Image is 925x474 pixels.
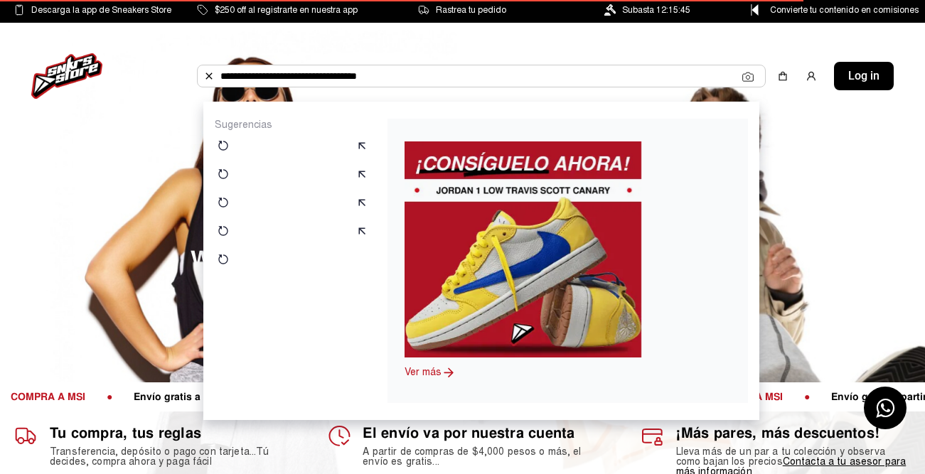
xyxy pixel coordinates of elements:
[436,2,506,18] span: Rastrea tu pedido
[31,53,102,99] img: logo
[218,168,229,180] img: restart.svg
[50,447,284,467] h2: Transferencia, depósito o pago con tarjeta...Tú decides, compra ahora y paga fácil
[218,225,229,237] img: restart.svg
[742,71,754,82] img: Cámara
[50,424,284,441] h1: Tu compra, tus reglas
[356,140,368,151] img: suggest.svg
[676,424,911,441] h1: ¡Más pares, más descuentos!
[31,2,171,18] span: Descarga la app de Sneakers Store
[218,140,229,151] img: restart.svg
[746,4,764,16] img: Control Point Icon
[356,225,368,237] img: suggest.svg
[777,70,788,82] img: shopping
[215,119,370,131] p: Sugerencias
[203,70,215,82] img: Buscar
[356,197,368,208] img: suggest.svg
[756,390,784,403] span: ●
[218,254,229,265] img: restart.svg
[215,2,358,18] span: $250 off al registrarte en nuestra app
[770,2,919,18] span: Convierte tu contenido en comisiones
[356,168,368,180] img: suggest.svg
[363,447,597,467] h2: A partir de compras de $4,000 pesos o más, el envío es gratis...
[848,68,879,85] span: Log in
[191,249,272,271] span: Women
[806,70,817,82] img: user
[622,2,690,18] span: Subasta 12:15:45
[363,424,597,441] h1: El envío va por nuestra cuenta
[405,366,442,378] a: Ver más
[218,197,229,208] img: restart.svg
